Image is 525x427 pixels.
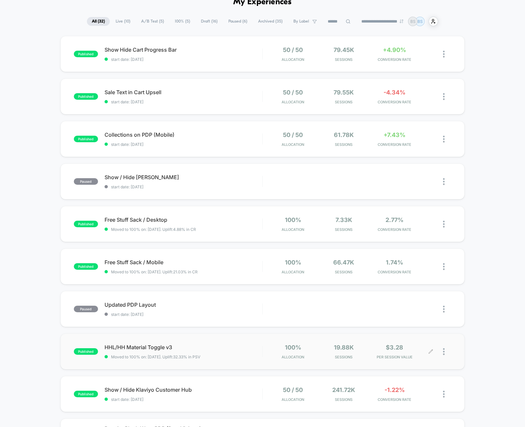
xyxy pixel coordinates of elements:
[320,397,368,402] span: Sessions
[74,348,98,355] span: published
[320,142,368,147] span: Sessions
[285,216,301,223] span: 100%
[443,348,445,355] img: close
[334,131,354,138] span: 61.78k
[105,131,262,138] span: Collections on PDP (Mobile)
[443,221,445,228] img: close
[285,344,301,351] span: 100%
[386,216,403,223] span: 2.77%
[386,259,403,266] span: 1.74%
[170,17,195,26] span: 100% ( 5 )
[105,89,262,95] span: Sale Text in Cart Upsell
[333,259,354,266] span: 66.47k
[74,136,98,142] span: published
[400,19,403,23] img: end
[136,17,169,26] span: A/B Test ( 5 )
[105,301,262,308] span: Updated PDP Layout
[283,89,303,96] span: 50 / 50
[443,136,445,143] img: close
[282,227,304,232] span: Allocation
[74,178,98,185] span: paused
[410,19,416,24] p: BS
[320,227,368,232] span: Sessions
[283,386,303,393] span: 50 / 50
[196,17,222,26] span: Draft ( 16 )
[332,386,355,393] span: 241.72k
[320,57,368,62] span: Sessions
[105,46,262,53] span: Show Hide Cart Progress Bar
[371,270,418,274] span: CONVERSION RATE
[443,306,445,313] img: close
[283,46,303,53] span: 50 / 50
[105,386,262,393] span: Show / Hide Klaviyo Customer Hub
[371,227,418,232] span: CONVERSION RATE
[111,17,135,26] span: Live ( 10 )
[385,386,405,393] span: -1.22%
[384,131,405,138] span: +7.43%
[105,312,262,317] span: start date: [DATE]
[105,57,262,62] span: start date: [DATE]
[282,355,304,359] span: Allocation
[105,216,262,223] span: Free Stuff Sack / Desktop
[282,142,304,147] span: Allocation
[371,355,418,359] span: PER SESSION VALUE
[282,57,304,62] span: Allocation
[105,142,262,147] span: start date: [DATE]
[334,89,354,96] span: 79.55k
[371,100,418,104] span: CONVERSION RATE
[74,306,98,312] span: paused
[334,344,354,351] span: 19.88k
[282,270,304,274] span: Allocation
[443,391,445,398] img: close
[371,57,418,62] span: CONVERSION RATE
[371,142,418,147] span: CONVERSION RATE
[105,397,262,402] span: start date: [DATE]
[111,269,198,274] span: Moved to 100% on: [DATE] . Uplift: 21.03% in CR
[443,263,445,270] img: close
[111,354,200,359] span: Moved to 100% on: [DATE] . Uplift: 32.33% in PSV
[105,259,262,265] span: Free Stuff Sack / Mobile
[282,100,304,104] span: Allocation
[74,263,98,270] span: published
[87,17,110,26] span: All ( 32 )
[334,46,354,53] span: 79.45k
[320,100,368,104] span: Sessions
[105,184,262,189] span: start date: [DATE]
[384,89,405,96] span: -4.34%
[386,344,403,351] span: $3.28
[111,227,196,232] span: Moved to 100% on: [DATE] . Uplift: 4.88% in CR
[443,51,445,58] img: close
[283,131,303,138] span: 50 / 50
[443,93,445,100] img: close
[74,51,98,57] span: published
[74,221,98,227] span: published
[105,99,262,104] span: start date: [DATE]
[105,174,262,180] span: Show / Hide [PERSON_NAME]
[383,46,406,53] span: +4.90%
[336,216,352,223] span: 7.33k
[285,259,301,266] span: 100%
[74,93,98,100] span: published
[282,397,304,402] span: Allocation
[105,344,262,350] span: HHL/HH Material Toggle v3
[74,391,98,397] span: published
[293,19,309,24] span: By Label
[418,19,423,24] p: BS
[253,17,287,26] span: Archived ( 35 )
[223,17,252,26] span: Paused ( 6 )
[320,270,368,274] span: Sessions
[320,355,368,359] span: Sessions
[371,397,418,402] span: CONVERSION RATE
[443,178,445,185] img: close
